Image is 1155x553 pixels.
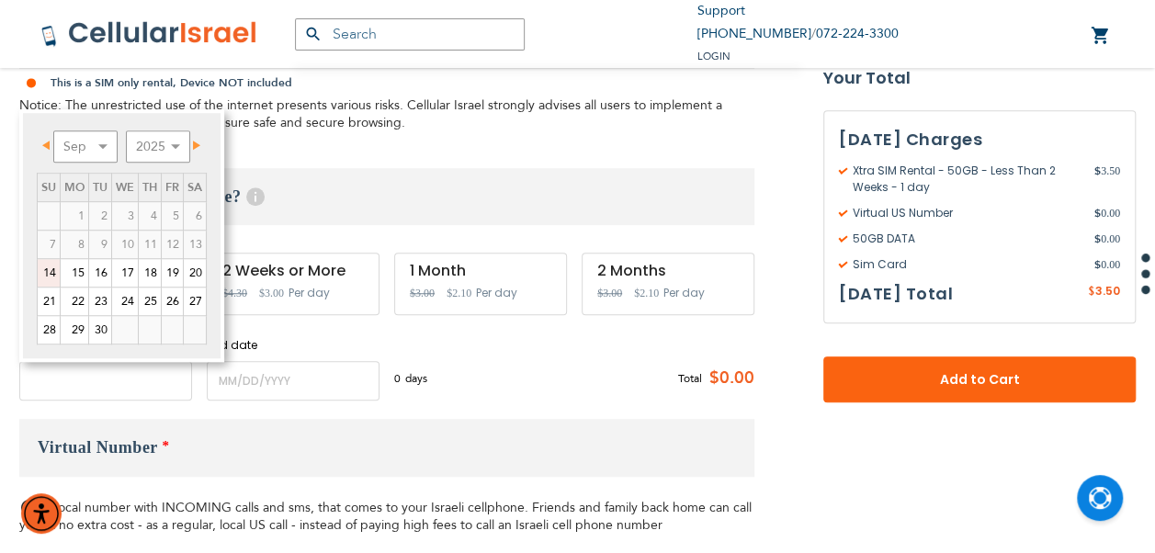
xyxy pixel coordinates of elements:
[410,287,435,299] span: $3.00
[112,288,138,315] a: 24
[1094,231,1101,247] span: $
[38,316,60,344] a: 28
[697,2,745,19] a: Support
[39,133,62,156] a: Prev
[634,287,659,299] span: $2.10
[839,163,1094,196] span: Xtra SIM Rental - 50GB - Less Than 2 Weeks - 1 day
[61,259,88,287] a: 15
[112,202,138,230] span: 3
[139,231,161,258] span: 11
[126,130,190,163] select: Select year
[1094,163,1101,179] span: $
[165,179,179,196] span: Friday
[89,259,111,287] a: 16
[187,179,202,196] span: Saturday
[1095,283,1120,299] span: 3.50
[1094,256,1101,273] span: $
[89,316,111,344] a: 30
[839,256,1094,273] span: Sim Card
[21,493,62,534] div: Accessibility Menu
[246,187,265,206] span: Help
[839,280,953,308] h3: [DATE] Total
[394,370,405,387] span: 0
[1094,231,1120,247] span: 0.00
[1094,163,1120,196] span: 3.50
[816,25,899,42] a: 072-224-3300
[162,202,183,230] span: 5
[38,231,60,258] span: 7
[162,231,183,258] span: 12
[823,64,1136,92] strong: Your Total
[839,205,1094,221] span: Virtual US Number
[222,263,364,279] div: 2 Weeks or More
[193,141,200,150] span: Next
[222,287,247,299] span: $4.30
[678,370,702,387] span: Total
[295,18,525,51] input: Search
[697,25,811,42] a: [PHONE_NUMBER]
[207,361,379,401] input: MM/DD/YYYY
[182,133,205,156] a: Next
[51,75,292,90] strong: This is a SIM only rental, Device NOT included
[38,259,60,287] a: 14
[884,370,1075,389] span: Add to Cart
[61,231,88,258] span: 8
[162,259,183,287] a: 19
[597,263,739,279] div: 2 Months
[476,285,517,301] span: Per day
[112,259,138,287] a: 17
[42,141,50,150] span: Prev
[142,179,157,196] span: Thursday
[184,288,206,315] a: 27
[116,179,134,196] span: Wednesday
[139,288,161,315] a: 25
[184,231,206,258] span: 13
[112,231,138,258] span: 10
[41,179,56,196] span: Sunday
[663,285,705,301] span: Per day
[53,130,118,163] select: Select month
[1094,205,1120,221] span: 0.00
[447,287,471,299] span: $2.10
[839,231,1094,247] span: 50GB DATA
[839,126,1120,153] h3: [DATE] Charges
[702,365,754,392] span: $0.00
[40,20,258,48] img: Cellular Israel
[289,285,330,301] span: Per day
[1094,205,1101,221] span: $
[61,316,88,344] a: 29
[597,287,622,299] span: $3.00
[823,356,1136,402] button: Add to Cart
[64,179,85,196] span: Monday
[184,202,206,230] span: 6
[89,231,111,258] span: 9
[139,259,161,287] a: 18
[38,288,60,315] a: 21
[19,361,192,401] input: MM/DD/YYYY
[19,168,754,225] h3: When do you need service?
[162,288,183,315] a: 26
[405,370,427,387] span: days
[139,202,161,230] span: 4
[61,202,88,230] span: 1
[19,96,754,131] div: Notice: The unrestricted use of the internet presents various risks. Cellular Israel strongly adv...
[89,202,111,230] span: 2
[93,179,108,196] span: Tuesday
[410,263,551,279] div: 1 Month
[697,23,899,46] li: /
[259,287,284,299] span: $3.00
[89,288,111,315] a: 23
[61,288,88,315] a: 22
[1094,256,1120,273] span: 0.00
[697,50,730,63] span: Login
[38,438,158,457] span: Virtual Number
[19,499,752,534] span: A local number with INCOMING calls and sms, that comes to your Israeli cellphone. Friends and fam...
[207,337,379,354] label: End date
[184,259,206,287] a: 20
[1088,284,1095,300] span: $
